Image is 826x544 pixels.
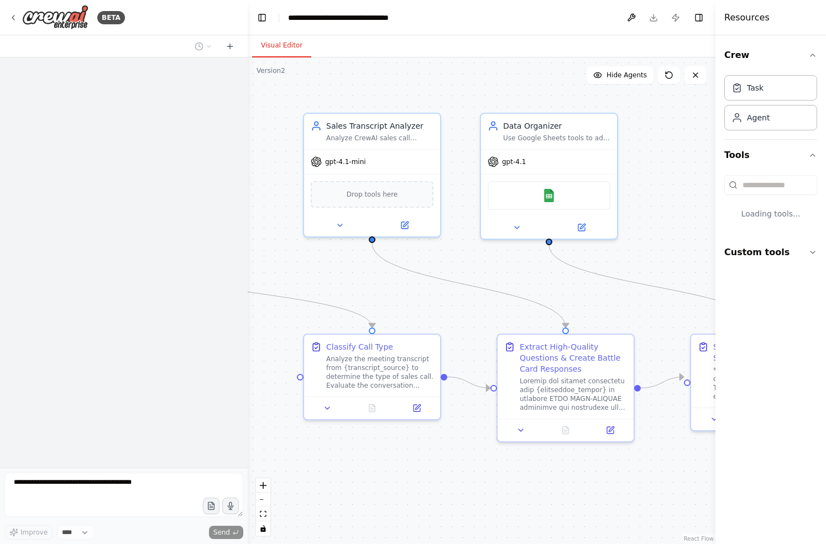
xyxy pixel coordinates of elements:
div: Crew [724,71,817,139]
button: Send [209,526,243,539]
span: gpt-4.1 [502,157,526,166]
span: Improve [20,528,48,537]
button: Crew [724,40,817,71]
button: Improve [4,525,53,540]
button: fit view [256,507,270,521]
div: Version 2 [257,66,285,75]
button: Tools [724,140,817,171]
button: Open in side panel [591,424,629,437]
button: No output available [542,424,589,437]
div: BETA [97,11,125,24]
g: Edge from 965e6f27-ad11-458c-a15e-9cec911c90c6 to a3be3269-ead9-42c5-9f7b-16b08d671a23 [641,372,684,394]
g: Edge from 6f126bfc-ffcb-4058-af66-9bbcf495f33f to a3be3269-ead9-42c5-9f7b-16b08d671a23 [543,245,765,328]
div: Tools [724,171,817,237]
button: toggle interactivity [256,521,270,536]
button: Switch to previous chat [190,40,217,53]
span: Drop tools here [347,189,398,200]
span: Send [213,528,230,537]
div: Loading tools... [724,199,817,228]
button: Open in side panel [550,221,613,234]
button: No output available [349,402,396,415]
div: Loremip dol sitamet consectetu adip {elitseddoe_tempor} in utlabore ETDO MAGN-ALIQUAE adminimve q... [520,377,627,412]
h4: Resources [724,11,770,24]
div: Data Organizer [503,120,610,131]
img: Logo [22,5,88,30]
g: Edge from 7e5ee534-0573-40e3-82e3-20b4adabfc3a to 965e6f27-ad11-458c-a15e-9cec911c90c6 [447,372,490,394]
div: React Flow controls [256,478,270,536]
div: Classify Call Type [326,341,393,352]
button: Hide left sidebar [254,10,270,25]
nav: breadcrumb [288,12,389,23]
div: Analyze CrewAI sales call transcripts to extract only HIGH-QUALITY technical questions and object... [326,134,433,142]
button: Open in side panel [373,219,436,232]
button: zoom in [256,478,270,493]
g: Edge from 68ad8a81-8383-42e6-9e5a-afbc97496974 to 7e5ee534-0573-40e3-82e3-20b4adabfc3a [101,254,378,328]
button: Hide Agents [587,66,654,84]
a: React Flow attribution [684,536,714,542]
div: Classify Call TypeAnalyze the meeting transcript from {transcript_source} to determine the type o... [303,334,441,420]
button: Visual Editor [252,34,311,57]
div: Sales Transcript Analyzer [326,120,433,131]
div: Use Google Sheets tools to add extracted transcript data AND validate for duplicates. First check... [503,134,610,142]
div: Sales Transcript AnalyzerAnalyze CrewAI sales call transcripts to extract only HIGH-QUALITY techn... [303,113,441,237]
button: Open in side panel [398,402,436,415]
div: Extract High-Quality Questions & Create Battle Card ResponsesLoremip dol sitamet consectetu adip ... [496,334,635,442]
button: Hide right sidebar [691,10,707,25]
button: Upload files [203,498,219,514]
button: Custom tools [724,237,817,268]
span: gpt-4.1-mini [325,157,366,166]
span: Hide Agents [607,71,647,80]
img: Google Sheets [542,189,556,202]
div: Agent [747,112,770,123]
div: Analyze the meeting transcript from {transcript_source} to determine the type of sales call. Eval... [326,355,433,390]
div: Data OrganizerUse Google Sheets tools to add extracted transcript data AND validate for duplicate... [480,113,618,240]
div: Task [747,82,764,93]
button: zoom out [256,493,270,507]
div: Extract High-Quality Questions & Create Battle Card Responses [520,341,627,374]
g: Edge from 55dfef39-b306-4388-b79e-22cf72ec844c to 965e6f27-ad11-458c-a15e-9cec911c90c6 [367,243,571,328]
button: Click to speak your automation idea [222,498,239,514]
button: Start a new chat [221,40,239,53]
